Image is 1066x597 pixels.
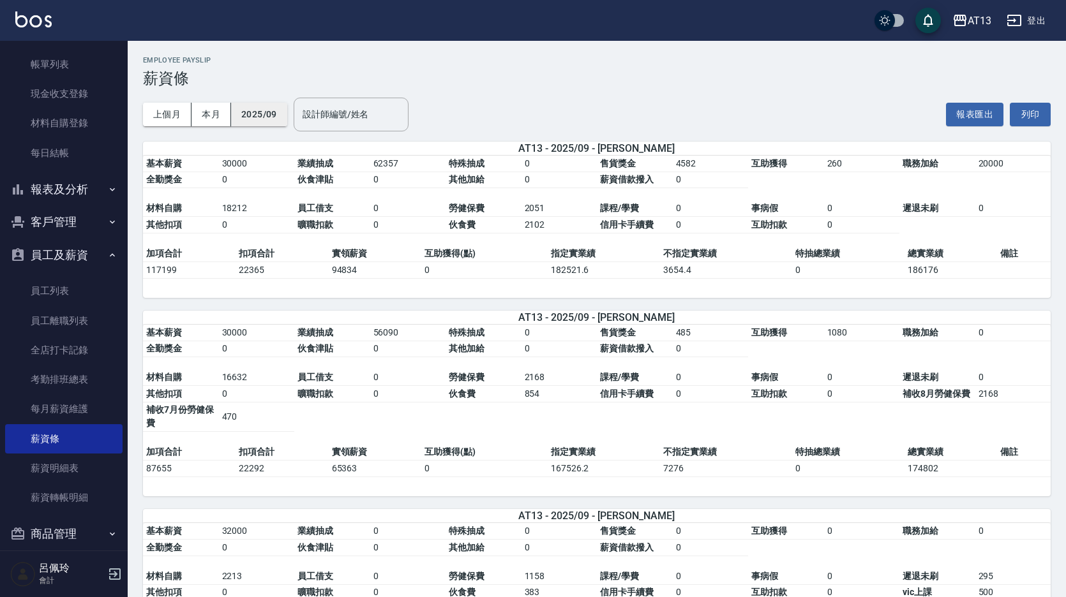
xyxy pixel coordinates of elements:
[143,444,236,461] td: 加項合計
[824,386,900,402] td: 0
[219,341,295,357] td: 0
[903,327,938,337] span: 職務加給
[449,526,484,536] span: 特殊抽成
[518,142,675,154] span: AT13 - 2025/09 - [PERSON_NAME]
[297,327,333,337] span: 業績抽成
[449,343,484,353] span: 其他加給
[600,174,654,184] span: 薪資借款撥入
[792,262,905,278] td: 0
[449,571,484,581] span: 勞健保費
[600,158,636,168] span: 售貨獎金
[751,372,778,382] span: 事病假
[143,156,1051,246] table: a dense table
[5,394,123,424] a: 每月薪資維護
[146,372,182,382] span: 材料自購
[548,444,660,461] td: 指定實業績
[449,158,484,168] span: 特殊抽成
[751,571,778,581] span: 事病假
[673,568,749,585] td: 0
[975,200,1051,217] td: 0
[219,156,295,172] td: 30000
[219,369,295,386] td: 16632
[143,70,1051,87] h3: 薪資條
[297,542,333,552] span: 伙食津貼
[146,526,182,536] span: 基本薪資
[997,444,1051,461] td: 備註
[824,568,900,585] td: 0
[5,138,123,168] a: 每日結帳
[297,571,333,581] span: 員工借支
[297,372,333,382] span: 員工借支
[219,568,295,585] td: 2213
[673,341,749,357] td: 0
[522,369,597,386] td: 2168
[600,571,639,581] span: 課程/學費
[522,200,597,217] td: 2051
[600,526,636,536] span: 售貨獎金
[329,262,421,278] td: 94834
[522,540,597,556] td: 0
[824,156,900,172] td: 260
[219,540,295,556] td: 0
[600,372,639,382] span: 課程/學費
[600,327,636,337] span: 售貨獎金
[824,217,900,233] td: 0
[236,246,328,262] td: 扣項合計
[5,79,123,108] a: 現金收支登錄
[449,587,476,597] span: 伙食費
[751,388,787,399] span: 互助扣款
[39,562,104,575] h5: 呂佩玲
[297,587,333,597] span: 曠職扣款
[370,540,446,556] td: 0
[792,246,905,262] td: 特抽總業績
[449,327,484,337] span: 特殊抽成
[421,461,548,477] td: 0
[5,108,123,138] a: 材料自購登錄
[975,325,1051,341] td: 0
[905,444,997,461] td: 總實業績
[1002,9,1051,33] button: 登出
[143,103,191,126] button: 上個月
[522,523,597,540] td: 0
[946,103,1003,126] button: 報表匯出
[548,461,660,477] td: 167526.2
[673,369,749,386] td: 0
[673,156,749,172] td: 4582
[146,571,182,581] span: 材料自購
[975,568,1051,585] td: 295
[370,386,446,402] td: 0
[219,386,295,402] td: 0
[905,461,997,477] td: 174802
[673,217,749,233] td: 0
[421,246,548,262] td: 互助獲得(點)
[600,388,654,399] span: 信用卡手續費
[421,262,548,278] td: 0
[146,404,214,428] span: 補收7月份勞健保費
[297,219,333,230] span: 曠職扣款
[903,587,932,597] span: vic上課
[143,262,236,278] td: 117199
[329,461,421,477] td: 65363
[660,444,792,461] td: 不指定實業績
[143,325,1051,445] table: a dense table
[5,517,123,550] button: 商品管理
[10,561,36,587] img: Person
[231,103,287,126] button: 2025/09
[600,219,654,230] span: 信用卡手續費
[370,369,446,386] td: 0
[975,523,1051,540] td: 0
[219,523,295,540] td: 32000
[673,386,749,402] td: 0
[824,325,900,341] td: 1080
[600,203,639,213] span: 課程/學費
[370,217,446,233] td: 0
[905,246,997,262] td: 總實業績
[548,246,660,262] td: 指定實業績
[548,262,660,278] td: 182521.6
[5,424,123,453] a: 薪資條
[522,341,597,357] td: 0
[5,306,123,335] a: 員工離職列表
[5,483,123,512] a: 薪資轉帳明細
[143,56,1051,64] h2: Employee Payslip
[824,369,900,386] td: 0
